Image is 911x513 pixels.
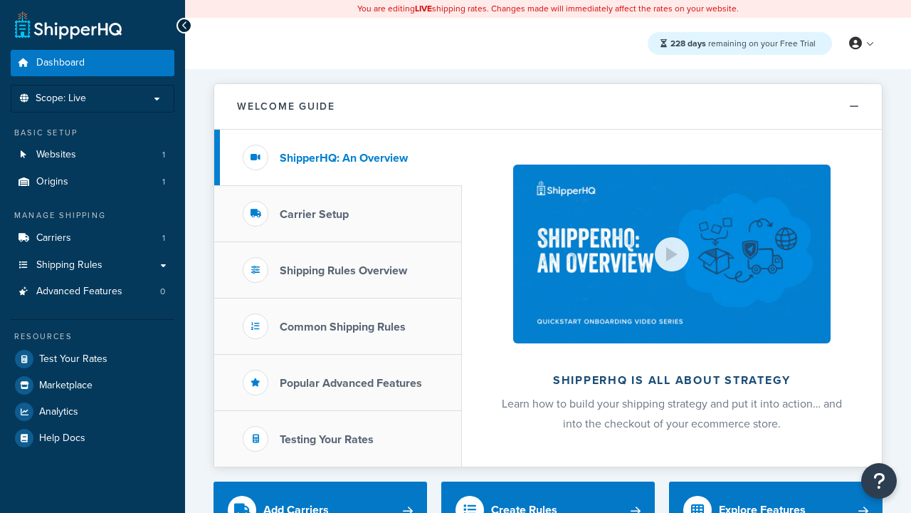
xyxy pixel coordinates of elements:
[36,232,71,244] span: Carriers
[11,331,174,343] div: Resources
[39,432,85,445] span: Help Docs
[162,176,165,188] span: 1
[162,149,165,161] span: 1
[11,279,174,305] li: Advanced Features
[11,142,174,168] a: Websites1
[39,406,78,418] span: Analytics
[214,84,882,130] button: Welcome Guide
[11,346,174,372] a: Test Your Rates
[36,149,76,161] span: Websites
[502,395,842,432] span: Learn how to build your shipping strategy and put it into action… and into the checkout of your e...
[11,225,174,252] li: Carriers
[36,259,102,271] span: Shipping Rules
[162,232,165,244] span: 1
[11,373,174,398] a: Marketplace
[280,321,406,333] h3: Common Shipping Rules
[11,252,174,279] a: Shipping Rules
[11,142,174,168] li: Websites
[39,353,107,366] span: Test Your Rates
[11,425,174,451] a: Help Docs
[670,37,816,50] span: remaining on your Free Trial
[280,264,407,277] h3: Shipping Rules Overview
[160,286,165,298] span: 0
[280,152,408,165] h3: ShipperHQ: An Overview
[11,399,174,425] a: Analytics
[36,286,122,298] span: Advanced Features
[11,169,174,195] a: Origins1
[11,127,174,139] div: Basic Setup
[11,169,174,195] li: Origins
[36,176,68,188] span: Origins
[861,463,897,499] button: Open Resource Center
[11,279,174,305] a: Advanced Features0
[237,101,335,112] h2: Welcome Guide
[39,380,93,392] span: Marketplace
[11,225,174,252] a: Carriers1
[11,209,174,222] div: Manage Shipping
[513,165,831,343] img: ShipperHQ is all about strategy
[36,57,85,69] span: Dashboard
[280,377,422,390] h3: Popular Advanced Features
[500,374,844,387] h2: ShipperHQ is all about strategy
[280,208,349,221] h3: Carrier Setup
[670,37,706,50] strong: 228 days
[280,433,374,446] h3: Testing Your Rates
[415,2,432,15] b: LIVE
[36,93,86,105] span: Scope: Live
[11,50,174,76] a: Dashboard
